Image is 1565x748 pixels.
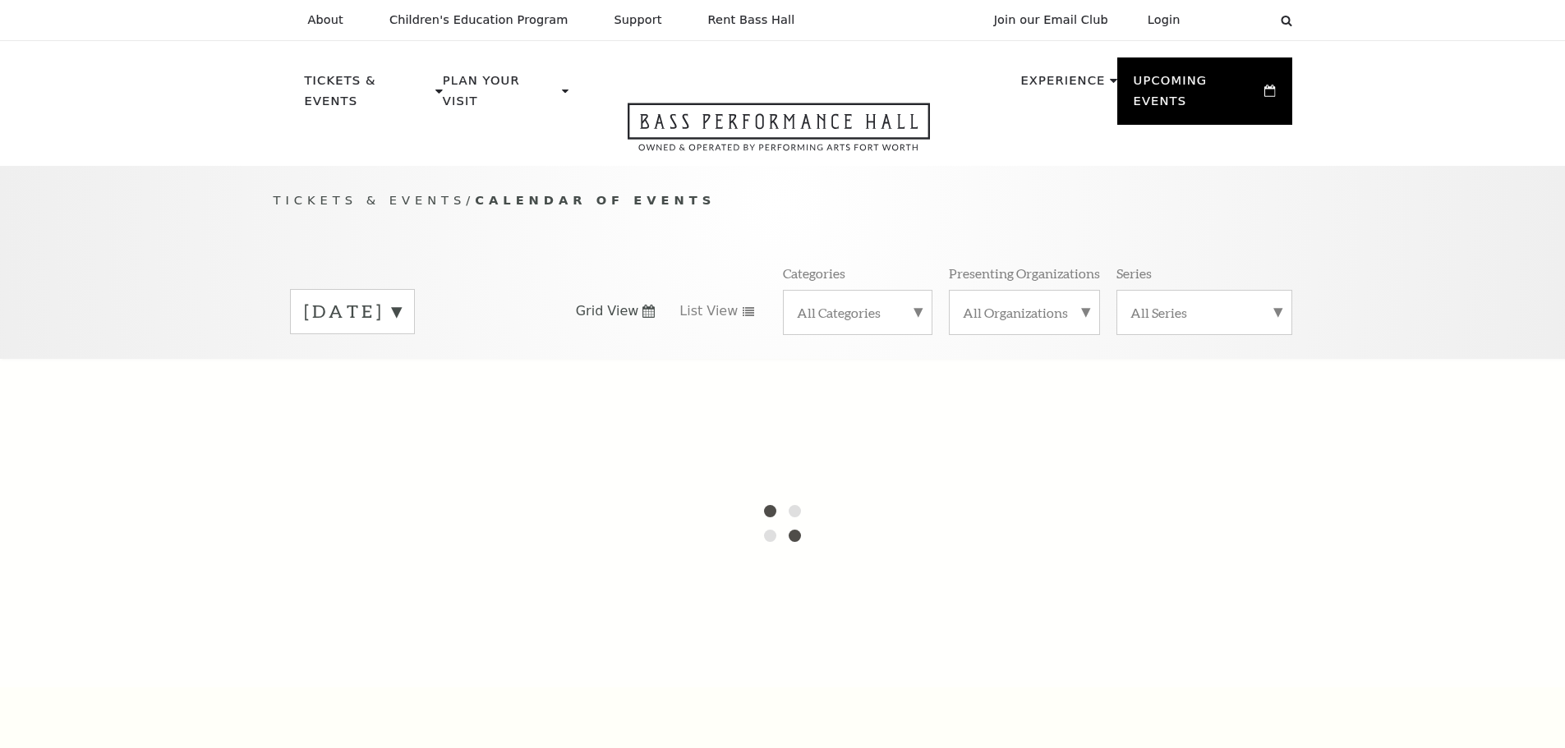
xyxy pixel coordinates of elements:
[963,304,1086,321] label: All Organizations
[443,71,558,121] p: Plan Your Visit
[1130,304,1278,321] label: All Series
[679,302,738,320] span: List View
[1134,71,1261,121] p: Upcoming Events
[1116,264,1152,282] p: Series
[305,71,432,121] p: Tickets & Events
[308,13,343,27] p: About
[274,193,467,207] span: Tickets & Events
[389,13,568,27] p: Children's Education Program
[475,193,716,207] span: Calendar of Events
[1207,12,1265,28] select: Select:
[797,304,918,321] label: All Categories
[708,13,795,27] p: Rent Bass Hall
[783,264,845,282] p: Categories
[949,264,1100,282] p: Presenting Organizations
[274,190,1292,211] p: /
[614,13,662,27] p: Support
[576,302,639,320] span: Grid View
[304,299,401,324] label: [DATE]
[1020,71,1105,100] p: Experience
